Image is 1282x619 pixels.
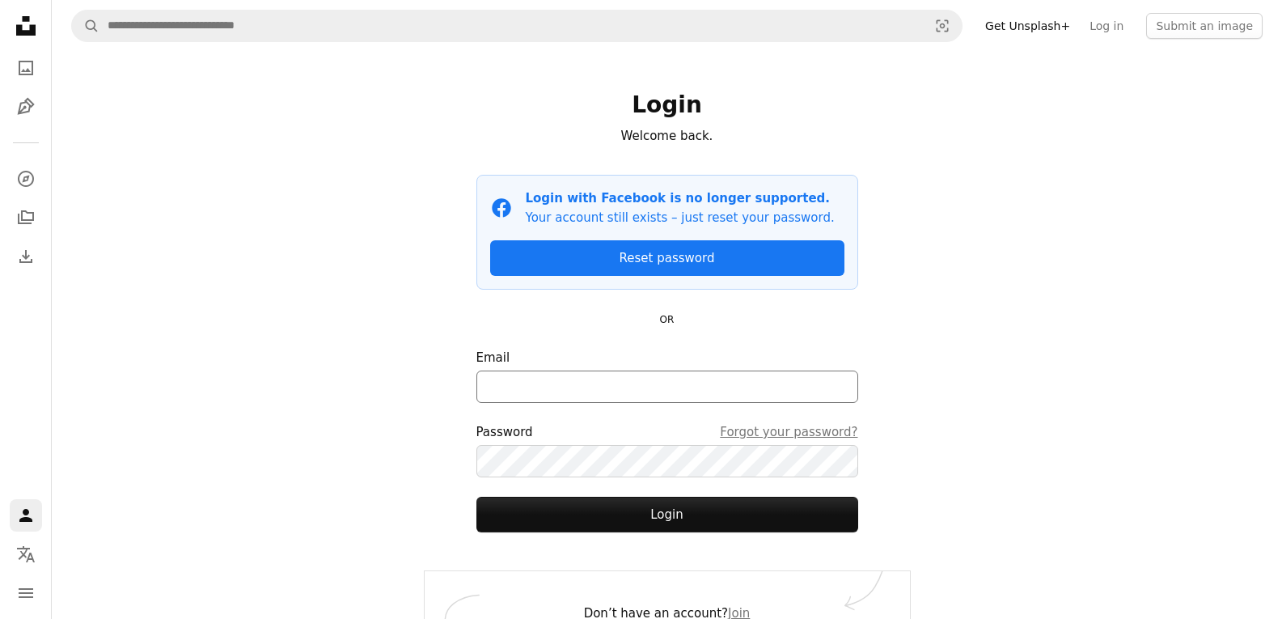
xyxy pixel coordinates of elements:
[476,422,858,442] div: Password
[10,577,42,609] button: Menu
[10,163,42,195] a: Explore
[526,208,835,227] p: Your account still exists – just reset your password.
[923,11,962,41] button: Visual search
[476,445,858,477] input: PasswordForgot your password?
[660,314,675,325] small: OR
[1080,13,1133,39] a: Log in
[10,52,42,84] a: Photos
[476,497,858,532] button: Login
[10,499,42,532] a: Log in / Sign up
[72,11,99,41] button: Search Unsplash
[10,10,42,45] a: Home — Unsplash
[490,240,844,276] a: Reset password
[10,201,42,234] a: Collections
[526,189,835,208] p: Login with Facebook is no longer supported.
[476,348,858,403] label: Email
[476,126,858,146] p: Welcome back.
[720,422,857,442] a: Forgot your password?
[476,371,858,403] input: Email
[10,240,42,273] a: Download History
[10,538,42,570] button: Language
[10,91,42,123] a: Illustrations
[71,10,963,42] form: Find visuals sitewide
[476,91,858,120] h1: Login
[975,13,1080,39] a: Get Unsplash+
[1146,13,1263,39] button: Submit an image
